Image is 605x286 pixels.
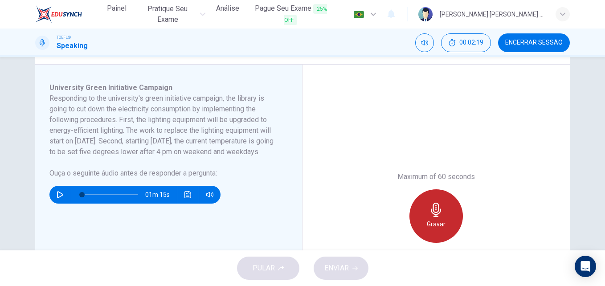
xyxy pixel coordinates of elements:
div: [PERSON_NAME] [PERSON_NAME] Vanzuita [440,9,545,20]
div: Open Intercom Messenger [575,256,596,277]
button: Encerrar Sessão [498,33,570,52]
h1: Speaking [57,41,88,51]
h6: Maximum of 60 seconds [397,172,475,182]
button: Gravar [409,189,463,243]
button: Pratique seu exame [135,1,209,28]
img: Profile picture [418,7,433,21]
img: pt [353,11,364,18]
span: Análise [216,3,239,14]
span: Encerrar Sessão [505,39,563,46]
button: 00:02:19 [441,33,491,52]
button: Pague Seu Exame25% OFF [246,0,335,28]
div: Silenciar [415,33,434,52]
span: University Green Initiative Campaign [49,83,172,92]
h6: Responding to the university's green initiative campaign, the library is going to cut down the el... [49,93,277,157]
h6: 0/60s [427,250,446,261]
span: TOEFL® [57,34,71,41]
span: 01m 15s [145,186,177,204]
button: Análise [213,0,243,16]
a: Análise [213,0,243,28]
a: Painel [102,0,131,28]
span: Pratique seu exame [138,4,197,25]
h6: Gravar [427,219,446,229]
span: Painel [107,3,127,14]
a: EduSynch logo [35,5,102,23]
span: 00:02:19 [459,39,483,46]
div: Esconder [441,33,491,52]
button: Clique para ver a transcrição do áudio [181,186,195,204]
span: Pague Seu Exame [250,3,332,25]
h6: Ouça o seguinte áudio antes de responder a pergunta : [49,168,277,179]
button: Painel [102,0,131,16]
img: EduSynch logo [35,5,82,23]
